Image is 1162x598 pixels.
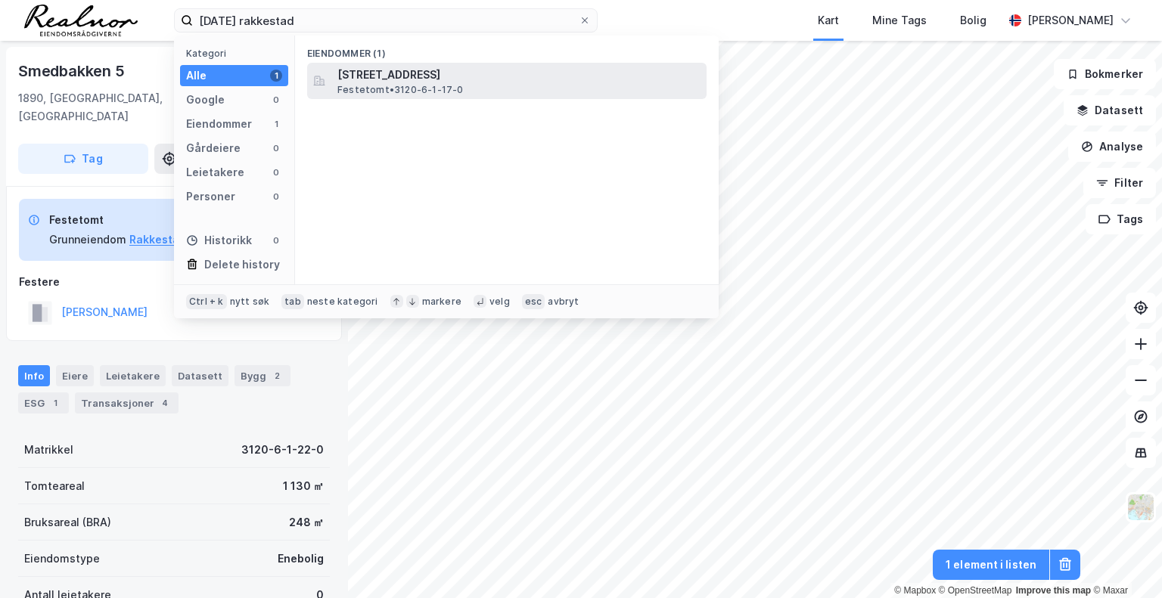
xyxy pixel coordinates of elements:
[186,115,252,133] div: Eiendommer
[337,66,701,84] span: [STREET_ADDRESS]
[186,294,227,309] div: Ctrl + k
[295,36,719,63] div: Eiendommer (1)
[18,365,50,386] div: Info
[24,513,111,531] div: Bruksareal (BRA)
[18,89,244,125] div: 1890, [GEOGRAPHIC_DATA], [GEOGRAPHIC_DATA]
[548,296,579,308] div: avbryt
[1083,168,1156,198] button: Filter
[186,163,244,181] div: Leietakere
[270,94,282,106] div: 0
[172,365,228,386] div: Datasett
[1016,585,1091,596] a: Improve this map
[186,187,235,206] div: Personer
[1054,59,1156,89] button: Bokmerker
[100,365,166,386] div: Leietakere
[281,294,304,309] div: tab
[204,256,280,274] div: Delete history
[422,296,461,308] div: markere
[186,67,207,85] div: Alle
[818,11,839,29] div: Kart
[283,477,324,495] div: 1 130 ㎡
[24,5,138,36] img: realnor-logo.934646d98de889bb5806.png
[270,191,282,203] div: 0
[186,139,241,157] div: Gårdeiere
[278,550,324,568] div: Enebolig
[230,296,270,308] div: nytt søk
[193,9,579,32] input: Søk på adresse, matrikkel, gårdeiere, leietakere eller personer
[270,234,282,246] div: 0
[18,59,128,83] div: Smedbakken 5
[1068,132,1156,162] button: Analyse
[24,477,85,495] div: Tomteareal
[18,392,69,414] div: ESG
[522,294,545,309] div: esc
[49,211,208,229] div: Festetomt
[894,585,936,596] a: Mapbox
[269,368,284,383] div: 2
[489,296,510,308] div: velg
[270,166,282,178] div: 0
[241,441,324,459] div: 3120-6-1-22-0
[939,585,1012,596] a: OpenStreetMap
[270,142,282,154] div: 0
[48,395,63,411] div: 1
[75,392,179,414] div: Transaksjoner
[1126,493,1155,522] img: Z
[1027,11,1114,29] div: [PERSON_NAME]
[1086,204,1156,234] button: Tags
[960,11,986,29] div: Bolig
[872,11,927,29] div: Mine Tags
[186,231,252,249] div: Historikk
[1086,525,1162,598] iframe: Chat Widget
[235,365,290,386] div: Bygg
[56,365,94,386] div: Eiere
[129,231,208,249] button: Rakkestad, 6/1
[157,395,172,411] div: 4
[18,144,148,174] button: Tag
[270,118,282,130] div: 1
[933,550,1049,580] button: 1 element i listen
[337,84,464,96] span: Festetomt • 3120-6-1-17-0
[186,91,225,109] div: Google
[1064,95,1156,125] button: Datasett
[1086,525,1162,598] div: Kontrollprogram for chat
[49,231,126,249] div: Grunneiendom
[24,441,73,459] div: Matrikkel
[19,273,329,291] div: Festere
[270,70,282,82] div: 1
[24,550,100,568] div: Eiendomstype
[307,296,378,308] div: neste kategori
[186,48,288,59] div: Kategori
[289,513,324,531] div: 248 ㎡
